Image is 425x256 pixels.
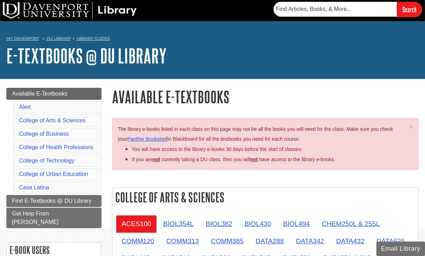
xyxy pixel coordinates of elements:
[19,158,74,164] a: College of Technology
[397,2,422,17] input: Search
[6,208,101,228] a: Get Help From [PERSON_NAME]
[250,157,258,162] u: not
[19,144,93,150] a: College of Health Professions
[409,123,413,131] span: ×
[132,157,335,162] span: If you are currently taking a DU class, then you will have access to the library e-books.
[3,2,137,19] img: DU Library
[12,211,58,225] span: Get Help From [PERSON_NAME]
[127,136,167,142] a: Panther Bookshelf
[19,184,49,190] a: Casa Latina
[132,146,302,152] span: You will have access to the library e-books 30 days before the start of classes.
[200,215,238,232] a: BIOL382
[161,232,205,250] a: COMM313
[371,232,410,250] a: DATA625
[205,232,250,250] a: COMM385
[273,2,397,17] input: Find Articles, Books, & More...
[12,91,67,97] span: Available E-Textbooks
[112,188,418,207] h2: College of Arts & Sciences
[273,2,422,17] form: Searches DU Library's articles, books, and more
[6,36,39,42] a: My Davenport
[19,104,31,110] a: Alert
[277,215,315,232] a: BIOL494
[6,195,101,207] a: Find E-Textbooks @ DU Library
[409,123,413,130] button: Close
[112,88,419,106] h1: Available E-Textbooks
[19,131,69,137] a: College of Business
[239,215,277,232] a: BIOL430
[290,232,330,250] a: DATA342
[19,117,86,123] a: College of Arts & Sciences
[376,242,425,256] button: Email Library
[76,36,110,41] a: Library Guides
[19,171,88,177] a: College of Urban Education
[6,34,419,45] nav: breadcrumb
[158,215,199,232] a: BIOL354L
[116,215,157,232] a: ACES100
[116,232,160,250] a: COMM120
[152,157,160,162] strong: not
[6,88,101,100] a: Available E-Textbooks
[331,232,370,250] a: DATA432
[316,215,386,232] a: CHEM250L & 255L
[118,126,393,142] span: The library e-books listed in each class on this page may not be all the books you will need for ...
[12,198,91,204] span: Find E-Textbooks @ DU Library
[250,232,289,250] a: DATA288
[6,45,167,67] a: E-Textbooks @ DU Library
[47,36,71,41] a: DU Library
